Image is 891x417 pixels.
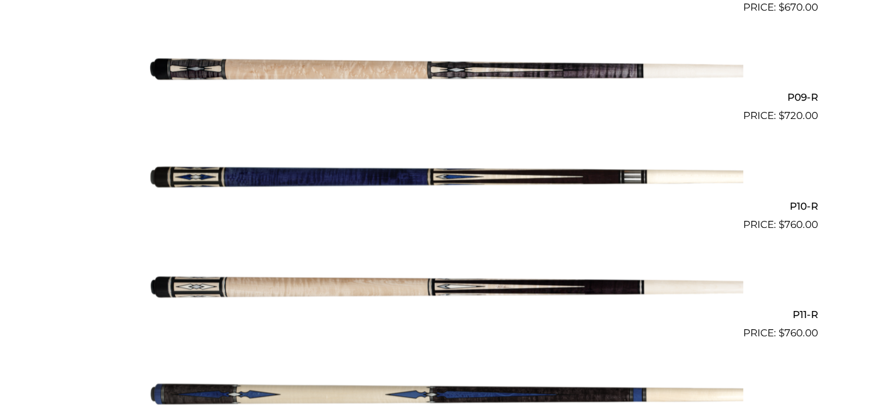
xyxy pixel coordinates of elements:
h2: P11-R [74,304,818,326]
h2: P10-R [74,195,818,217]
bdi: 720.00 [779,110,818,121]
a: P09-R $720.00 [74,20,818,124]
span: $ [779,327,784,339]
span: $ [779,110,784,121]
img: P09-R [148,20,743,119]
bdi: 670.00 [779,1,818,13]
img: P10-R [148,128,743,227]
bdi: 760.00 [779,219,818,230]
bdi: 760.00 [779,327,818,339]
a: P10-R $760.00 [74,128,818,232]
a: P11-R $760.00 [74,237,818,341]
span: $ [779,219,784,230]
h2: P09-R [74,87,818,108]
img: P11-R [148,237,743,336]
span: $ [779,1,784,13]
